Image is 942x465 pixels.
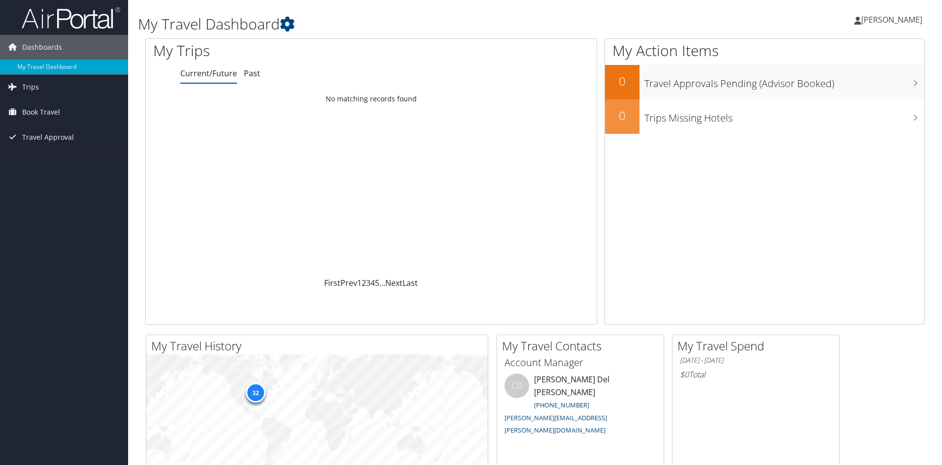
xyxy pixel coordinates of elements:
[379,278,385,288] span: …
[680,369,832,380] h6: Total
[385,278,403,288] a: Next
[502,338,664,354] h2: My Travel Contacts
[605,99,924,134] a: 0Trips Missing Hotels
[680,356,832,365] h6: [DATE] - [DATE]
[534,401,589,409] a: [PHONE_NUMBER]
[244,68,260,79] a: Past
[153,40,402,61] h1: My Trips
[605,65,924,99] a: 0Travel Approvals Pending (Advisor Booked)
[180,68,237,79] a: Current/Future
[605,40,924,61] h1: My Action Items
[644,106,924,125] h3: Trips Missing Hotels
[680,369,689,380] span: $0
[644,72,924,91] h3: Travel Approvals Pending (Advisor Booked)
[861,14,922,25] span: [PERSON_NAME]
[22,100,60,124] span: Book Travel
[324,278,340,288] a: First
[151,338,488,354] h2: My Travel History
[505,413,607,435] a: [PERSON_NAME][EMAIL_ADDRESS][PERSON_NAME][DOMAIN_NAME]
[22,35,62,60] span: Dashboards
[245,383,265,403] div: 32
[505,373,529,398] div: CD
[677,338,839,354] h2: My Travel Spend
[22,75,39,99] span: Trips
[357,278,362,288] a: 1
[375,278,379,288] a: 5
[605,73,639,90] h2: 0
[403,278,418,288] a: Last
[854,5,932,34] a: [PERSON_NAME]
[340,278,357,288] a: Prev
[22,125,74,150] span: Travel Approval
[366,278,370,288] a: 3
[22,6,120,30] img: airportal-logo.png
[138,14,668,34] h1: My Travel Dashboard
[146,90,597,108] td: No matching records found
[370,278,375,288] a: 4
[500,373,661,439] li: [PERSON_NAME] Del [PERSON_NAME]
[505,356,656,370] h3: Account Manager
[605,107,639,124] h2: 0
[362,278,366,288] a: 2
